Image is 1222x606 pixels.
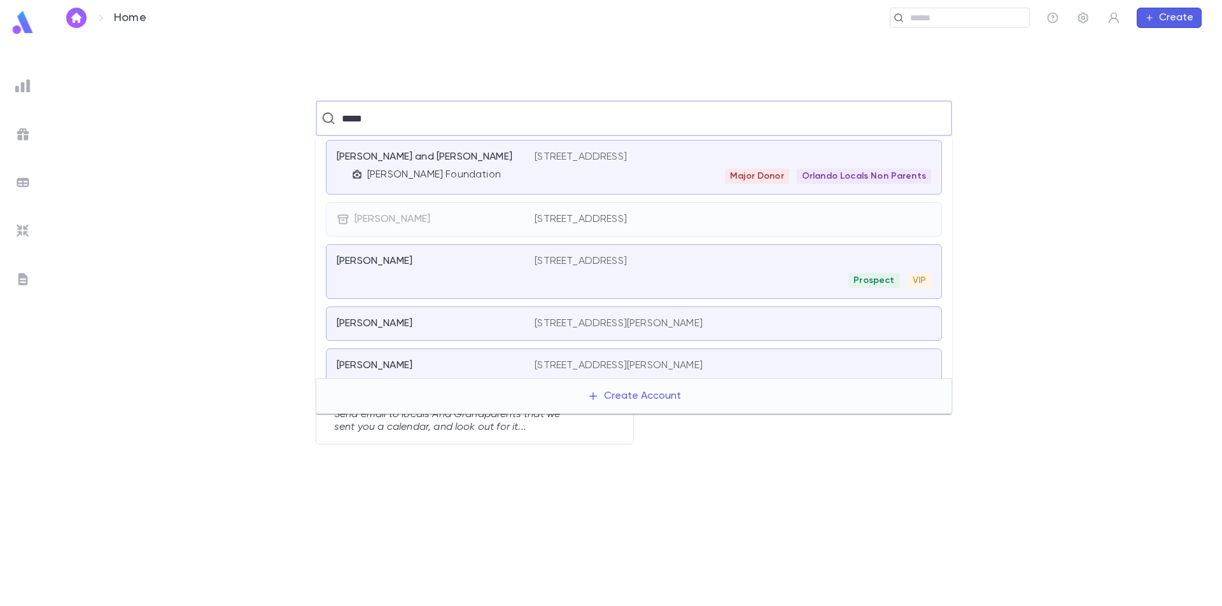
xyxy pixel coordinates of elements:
[15,272,31,287] img: letters_grey.7941b92b52307dd3b8a917253454ce1c.svg
[535,151,627,163] p: [STREET_ADDRESS]
[349,213,430,226] p: [PERSON_NAME]
[337,359,412,372] p: [PERSON_NAME]
[848,275,899,286] span: Prospect
[114,11,146,25] p: Home
[15,127,31,142] img: campaigns_grey.99e729a5f7ee94e3726e6486bddda8f1.svg
[725,171,789,181] span: Major Donor
[10,10,36,35] img: logo
[337,151,512,163] p: [PERSON_NAME] and [PERSON_NAME]
[15,223,31,238] img: imports_grey.530a8a0e642e233f2baf0ef88e8c9fcb.svg
[535,255,627,268] p: [STREET_ADDRESS]
[69,13,84,23] img: home_white.a664292cf8c1dea59945f0da9f25487c.svg
[15,78,31,93] img: reports_grey.c525e4749d1bce6a11f5fe2a8de1b229.svg
[337,255,412,268] p: [PERSON_NAME]
[535,213,627,226] p: [STREET_ADDRESS]
[908,275,931,286] span: VIP
[15,175,31,190] img: batches_grey.339ca447c9d9533ef1741baa751efc33.svg
[535,359,703,372] p: [STREET_ADDRESS][PERSON_NAME]
[1137,8,1202,28] button: Create
[337,317,412,330] p: [PERSON_NAME]
[535,317,703,330] p: [STREET_ADDRESS][PERSON_NAME]
[577,384,691,408] button: Create Account
[334,408,566,434] p: Send email to locals And Grandparents that we sent you a calendar, and look out for it...
[797,171,931,181] span: Orlando Locals Non Parents
[367,169,501,181] p: [PERSON_NAME] Foundation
